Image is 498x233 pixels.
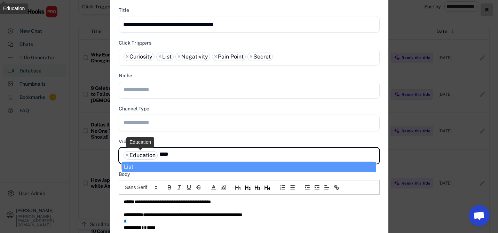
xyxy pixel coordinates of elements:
li: Education [124,151,158,160]
li: Curiosity [124,53,155,61]
li: List [122,162,376,172]
div: Title [119,7,129,13]
li: List [156,53,174,61]
div: Video Type [119,138,144,145]
li: Negativity [175,53,210,61]
a: Open chat [469,205,490,226]
span: × [158,54,161,60]
li: Pain Point [212,53,246,61]
span: × [126,153,129,158]
li: Secret [247,53,273,61]
div: Body [119,171,130,177]
span: × [126,54,129,60]
span: × [250,54,253,60]
div: Channel Type [119,106,149,112]
span: × [177,54,181,60]
div: Niche [119,72,132,79]
span: × [214,54,217,60]
div: Click Triggers [119,40,151,46]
